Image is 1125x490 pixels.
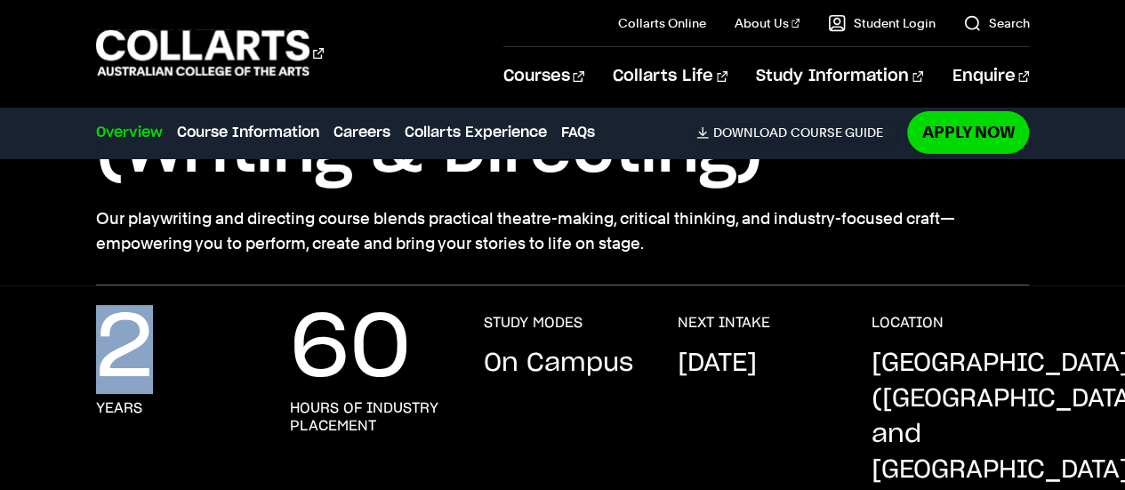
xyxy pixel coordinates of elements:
[96,28,324,78] div: Go to homepage
[963,14,1029,32] a: Search
[333,122,390,143] a: Careers
[290,399,448,435] h3: hours of industry placement
[483,314,582,332] h3: STUDY MODES
[561,122,595,143] a: FAQs
[677,346,756,382] p: [DATE]
[871,314,943,332] h3: LOCATION
[613,47,727,106] a: Collarts Life
[177,122,319,143] a: Course Information
[96,122,163,143] a: Overview
[907,111,1029,153] a: Apply Now
[483,346,632,382] p: On Campus
[828,14,935,32] a: Student Login
[96,206,1030,256] p: Our playwriting and directing course blends practical theatre-making, critical thinking, and indu...
[618,14,706,32] a: Collarts Online
[96,399,142,417] h3: years
[712,125,786,141] span: Download
[735,14,800,32] a: About Us
[503,47,584,106] a: Courses
[290,314,411,385] p: 60
[96,314,153,385] p: 2
[677,314,769,332] h3: NEXT INTAKE
[756,47,923,106] a: Study Information
[696,125,896,141] a: DownloadCourse Guide
[405,122,547,143] a: Collarts Experience
[952,47,1029,106] a: Enquire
